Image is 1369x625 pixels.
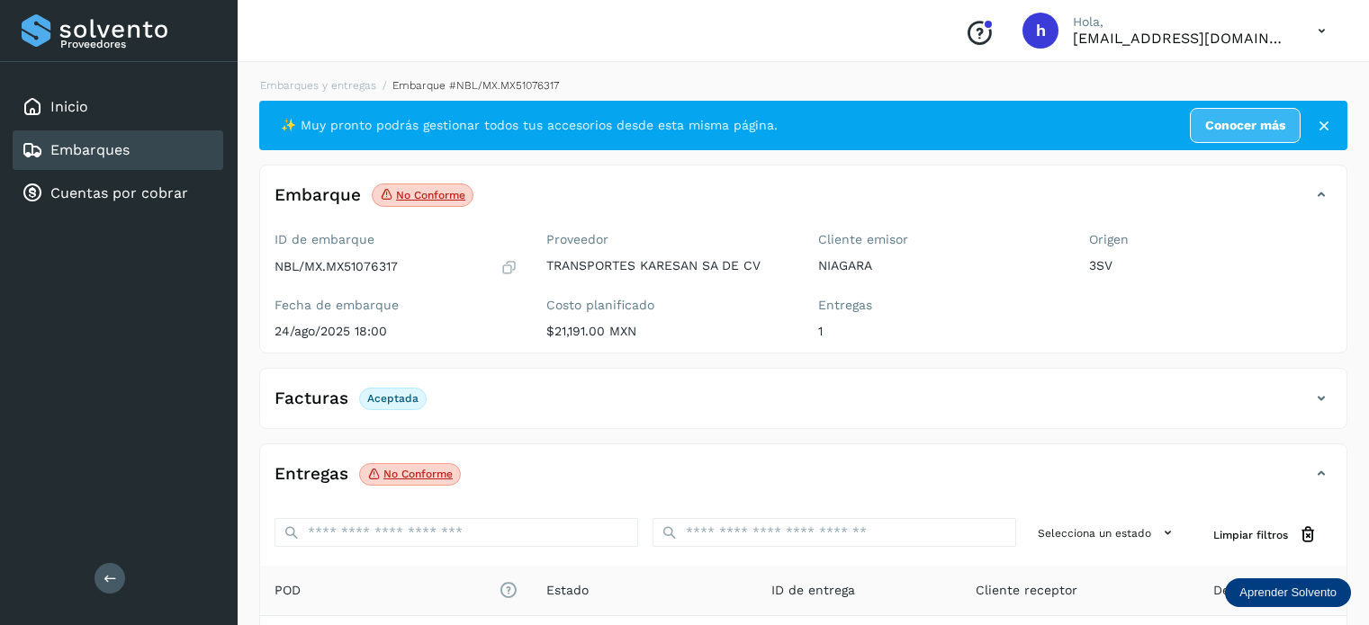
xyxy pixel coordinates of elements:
p: NBL/MX.MX51076317 [275,259,398,274]
div: Aprender Solvento [1225,578,1351,607]
p: Aprender Solvento [1239,585,1337,600]
label: Cliente emisor [818,232,1061,247]
label: Entregas [818,298,1061,313]
nav: breadcrumb [259,77,1347,94]
p: No conforme [383,468,453,480]
div: Inicio [13,87,223,127]
p: NIAGARA [818,258,1061,273]
span: Limpiar filtros [1213,527,1288,543]
label: ID de embarque [275,232,518,247]
div: Cuentas por cobrar [13,174,223,213]
p: 3SV [1089,258,1332,273]
label: Fecha de embarque [275,298,518,313]
p: 1 [818,324,1061,339]
span: Embarque #NBL/MX.MX51076317 [392,79,559,92]
label: Costo planificado [546,298,789,313]
div: EmbarqueNo conforme [260,180,1346,225]
span: ID de entrega [771,581,855,600]
p: $21,191.00 MXN [546,324,789,339]
p: 24/ago/2025 18:00 [275,324,518,339]
div: Embarques [13,130,223,170]
h4: Embarque [275,185,361,206]
label: Proveedor [546,232,789,247]
a: Cuentas por cobrar [50,184,188,201]
a: Embarques [50,141,130,158]
p: Proveedores [60,38,216,50]
p: Aceptada [367,392,419,405]
span: ✨ Muy pronto podrás gestionar todos tus accesorios desde esta misma página. [281,116,778,135]
p: No conforme [396,189,465,201]
span: POD [275,581,518,600]
div: EntregasNo conforme [260,459,1346,504]
div: FacturasAceptada [260,383,1346,428]
span: Destino [1213,581,1260,600]
h4: Entregas [275,464,348,485]
label: Origen [1089,232,1332,247]
p: hpichardo@karesan.com.mx [1073,30,1289,47]
button: Limpiar filtros [1199,518,1332,551]
span: Estado [546,581,589,600]
a: Embarques y entregas [260,79,376,92]
a: Conocer más [1190,108,1301,143]
p: Hola, [1073,14,1289,30]
span: Cliente receptor [976,581,1077,600]
button: Selecciona un estado [1031,518,1184,548]
a: Inicio [50,98,88,115]
h4: Facturas [275,388,348,409]
p: TRANSPORTES KARESAN SA DE CV [546,258,789,273]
